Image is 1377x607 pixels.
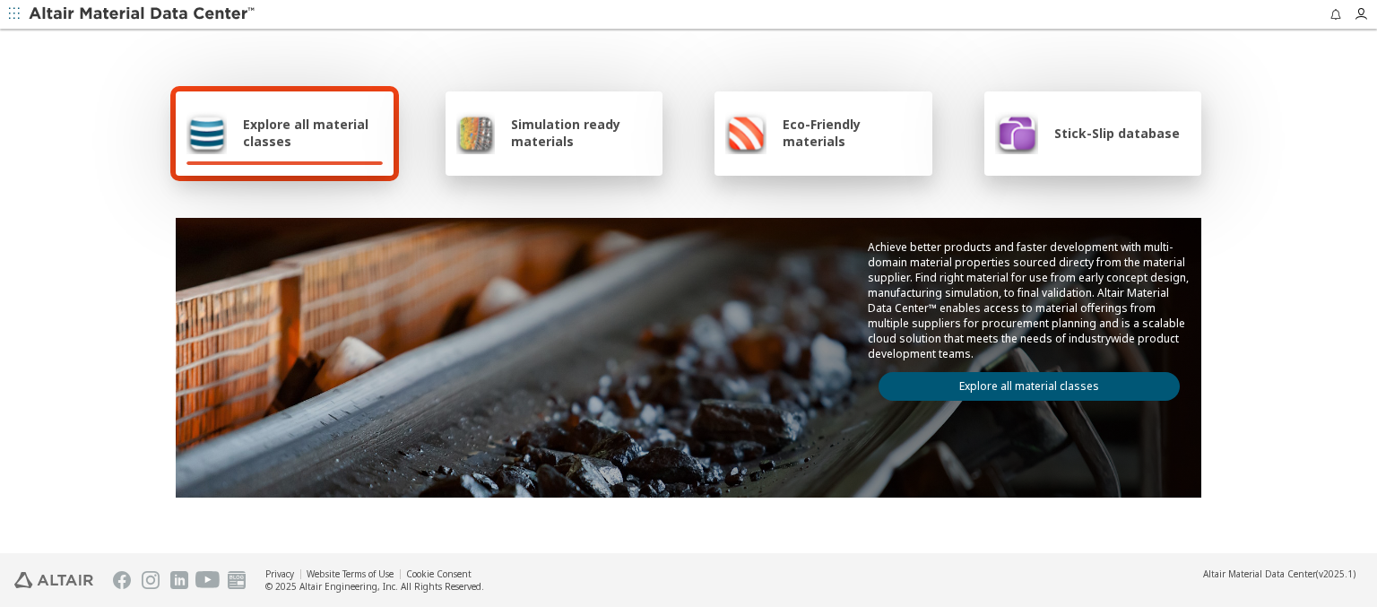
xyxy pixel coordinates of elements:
[868,239,1191,361] p: Achieve better products and faster development with multi-domain material properties sourced dire...
[725,111,766,154] img: Eco-Friendly materials
[783,116,921,150] span: Eco-Friendly materials
[456,111,495,154] img: Simulation ready materials
[14,572,93,588] img: Altair Engineering
[406,568,472,580] a: Cookie Consent
[243,116,383,150] span: Explore all material classes
[265,568,294,580] a: Privacy
[1054,125,1180,142] span: Stick-Slip database
[879,372,1180,401] a: Explore all material classes
[186,111,227,154] img: Explore all material classes
[1203,568,1355,580] div: (v2025.1)
[265,580,484,593] div: © 2025 Altair Engineering, Inc. All Rights Reserved.
[511,116,652,150] span: Simulation ready materials
[307,568,394,580] a: Website Terms of Use
[1203,568,1316,580] span: Altair Material Data Center
[29,5,257,23] img: Altair Material Data Center
[995,111,1038,154] img: Stick-Slip database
